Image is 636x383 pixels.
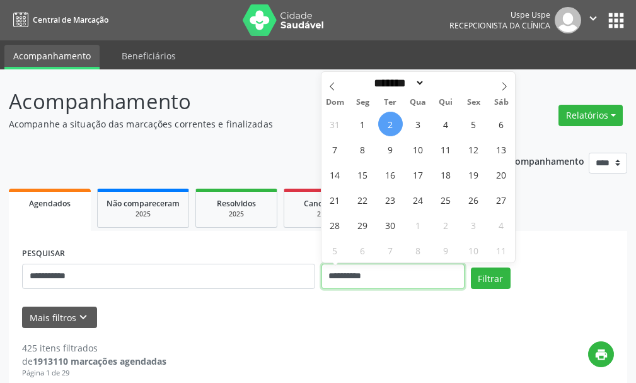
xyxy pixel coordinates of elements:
[461,238,486,262] span: Outubro 10, 2025
[461,213,486,237] span: Outubro 3, 2025
[434,112,458,136] span: Setembro 4, 2025
[489,187,514,212] span: Setembro 27, 2025
[425,76,466,90] input: Year
[555,7,581,33] img: img
[350,162,375,187] span: Setembro 15, 2025
[113,45,185,67] a: Beneficiários
[449,9,550,20] div: Uspe Uspe
[434,187,458,212] span: Setembro 25, 2025
[449,20,550,31] span: Recepcionista da clínica
[406,137,431,162] span: Setembro 10, 2025
[461,162,486,187] span: Setembro 19, 2025
[378,213,403,237] span: Setembro 30, 2025
[22,307,97,329] button: Mais filtroskeyboard_arrow_down
[378,112,403,136] span: Setembro 2, 2025
[406,112,431,136] span: Setembro 3, 2025
[434,162,458,187] span: Setembro 18, 2025
[376,98,404,107] span: Ter
[489,112,514,136] span: Setembro 6, 2025
[406,187,431,212] span: Setembro 24, 2025
[107,209,180,219] div: 2025
[473,153,584,168] p: Ano de acompanhamento
[434,137,458,162] span: Setembro 11, 2025
[404,98,432,107] span: Qua
[489,137,514,162] span: Setembro 13, 2025
[434,213,458,237] span: Outubro 2, 2025
[350,238,375,262] span: Outubro 6, 2025
[323,187,347,212] span: Setembro 21, 2025
[461,112,486,136] span: Setembro 5, 2025
[378,137,403,162] span: Setembro 9, 2025
[323,238,347,262] span: Outubro 5, 2025
[378,187,403,212] span: Setembro 23, 2025
[432,98,460,107] span: Qui
[76,310,90,324] i: keyboard_arrow_down
[461,187,486,212] span: Setembro 26, 2025
[9,117,442,131] p: Acompanhe a situação das marcações correntes e finalizadas
[304,198,346,209] span: Cancelados
[323,112,347,136] span: Agosto 31, 2025
[370,76,425,90] select: Month
[350,213,375,237] span: Setembro 29, 2025
[558,105,623,126] button: Relatórios
[293,209,356,219] div: 2025
[29,198,71,209] span: Agendados
[22,341,166,355] div: 425 itens filtrados
[350,112,375,136] span: Setembro 1, 2025
[471,268,511,289] button: Filtrar
[323,137,347,162] span: Setembro 7, 2025
[460,98,487,107] span: Sex
[406,213,431,237] span: Outubro 1, 2025
[594,348,608,362] i: print
[9,86,442,117] p: Acompanhamento
[605,9,627,32] button: apps
[581,7,605,33] button: 
[4,45,100,69] a: Acompanhamento
[205,209,268,219] div: 2025
[349,98,376,107] span: Seg
[378,238,403,262] span: Outubro 7, 2025
[217,198,256,209] span: Resolvidos
[22,355,166,368] div: de
[487,98,515,107] span: Sáb
[22,244,65,264] label: PESQUISAR
[406,162,431,187] span: Setembro 17, 2025
[323,162,347,187] span: Setembro 14, 2025
[22,368,166,379] div: Página 1 de 29
[588,341,614,367] button: print
[9,9,108,30] a: Central de Marcação
[33,15,108,25] span: Central de Marcação
[489,238,514,262] span: Outubro 11, 2025
[586,11,600,25] i: 
[434,238,458,262] span: Outubro 9, 2025
[461,137,486,162] span: Setembro 12, 2025
[350,137,375,162] span: Setembro 8, 2025
[321,98,349,107] span: Dom
[323,213,347,237] span: Setembro 28, 2025
[489,213,514,237] span: Outubro 4, 2025
[33,355,166,367] strong: 1913110 marcações agendadas
[489,162,514,187] span: Setembro 20, 2025
[350,187,375,212] span: Setembro 22, 2025
[406,238,431,262] span: Outubro 8, 2025
[107,198,180,209] span: Não compareceram
[378,162,403,187] span: Setembro 16, 2025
